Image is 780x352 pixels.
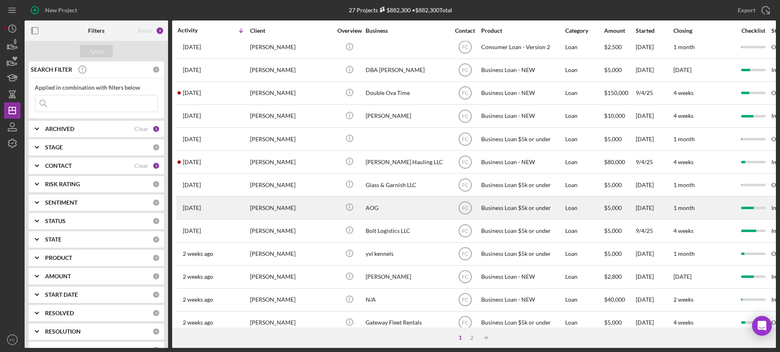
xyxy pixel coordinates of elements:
div: 0 [152,309,160,317]
time: 2025-09-19 00:36 [183,136,201,142]
div: 0 [152,181,160,188]
div: Loan [565,289,603,311]
div: Loan [565,312,603,334]
div: 0 [152,199,160,206]
div: 1 [455,334,466,341]
div: Loan [565,82,603,104]
div: Product [481,27,563,34]
div: Business Loan $5k or under [481,220,563,241]
time: 2025-09-12 15:35 [183,250,213,257]
time: 1 month [673,204,695,211]
button: Apply [80,45,113,57]
div: [DATE] [636,105,673,127]
time: 2025-09-17 16:39 [183,182,201,188]
div: $2,800 [604,266,635,288]
time: 2025-09-21 23:51 [183,44,201,50]
span: $2,500 [604,43,622,50]
div: $882,300 [378,7,411,14]
time: 1 month [673,43,695,50]
span: $5,000 [604,181,622,188]
div: Gateway Fleet Rentals [366,312,448,334]
div: Loan [565,36,603,58]
button: FC [4,332,20,348]
div: [PERSON_NAME] [366,105,448,127]
div: Business Loan $5k or under [481,243,563,265]
div: [PERSON_NAME] [250,266,332,288]
time: 2025-09-09 14:54 [183,273,213,280]
div: Applied in combination with filters below [35,84,158,91]
div: Loan [565,197,603,219]
b: SEARCH FILTER [31,66,72,73]
b: STAGE [45,144,63,151]
div: Closing [673,27,735,34]
div: Loan [565,128,603,150]
div: [DATE] [636,36,673,58]
div: Overview [334,27,365,34]
div: Reset [138,27,152,34]
time: 2025-09-07 23:59 [183,319,213,326]
time: 2025-09-15 20:19 [183,228,201,234]
div: [DATE] [636,266,673,288]
b: STATUS [45,218,66,224]
div: Business Loan - NEW [481,105,563,127]
time: 1 month [673,135,695,142]
text: FC [462,251,468,257]
div: 1 [152,125,160,133]
div: [DATE] [636,312,673,334]
span: $80,000 [604,158,625,165]
b: RESOLUTION [45,328,81,335]
div: [DATE] [636,243,673,265]
div: Business Loan - NEW [481,59,563,81]
div: 9/4/25 [636,220,673,241]
div: 2 [156,27,164,35]
b: RESOLVED [45,310,74,316]
div: [PERSON_NAME] [250,197,332,219]
div: Business Loan - NEW [481,82,563,104]
div: N/A [366,289,448,311]
div: [PERSON_NAME] [250,289,332,311]
b: PRODUCT [45,255,72,261]
div: AOG [366,197,448,219]
span: $5,000 [604,250,622,257]
div: 1 [152,162,160,169]
div: New Project [45,2,77,18]
div: Open Intercom Messenger [752,316,772,336]
span: $5,000 [604,204,622,211]
b: START DATE [45,291,78,298]
time: 2025-09-21 01:48 [183,67,201,73]
div: 0 [152,273,160,280]
text: FC [462,45,468,50]
text: FC [462,320,468,326]
b: AMOUNT [45,273,71,280]
time: [DATE] [673,273,691,280]
text: FC [462,205,468,211]
div: [PERSON_NAME] [250,36,332,58]
text: FC [462,182,468,188]
text: FC [462,90,468,96]
div: 0 [152,328,160,335]
div: [PERSON_NAME] [250,312,332,334]
b: SENTIMENT [45,199,77,206]
div: yxl kennels [366,243,448,265]
time: 1 month [673,181,695,188]
time: 2025-09-20 13:37 [183,90,201,96]
div: Loan [565,151,603,173]
div: [PERSON_NAME] Hauling LLC [366,151,448,173]
div: [PERSON_NAME] [250,174,332,196]
div: Business Loan $5k or under [481,312,563,334]
div: [PERSON_NAME] [250,59,332,81]
span: $40,000 [604,296,625,303]
div: [PERSON_NAME] [250,243,332,265]
time: 4 weeks [673,158,694,165]
div: 0 [152,291,160,298]
div: 0 [152,236,160,243]
div: Activity [177,27,214,34]
div: Clear [134,126,148,132]
div: Double Ova Time [366,82,448,104]
div: 9/4/25 [636,151,673,173]
text: FC [462,274,468,280]
div: [DATE] [636,289,673,311]
div: Loan [565,266,603,288]
button: New Project [25,2,85,18]
div: Loan [565,174,603,196]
